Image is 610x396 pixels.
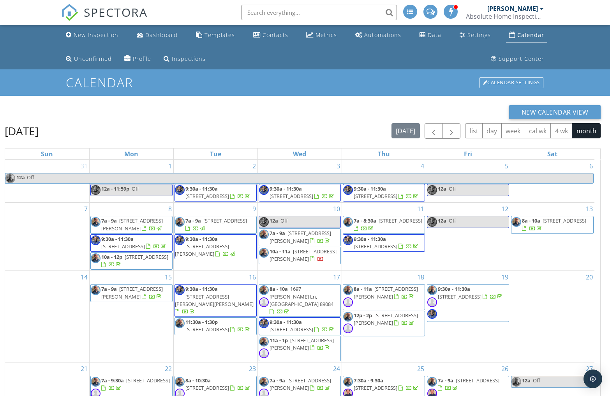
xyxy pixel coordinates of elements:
a: Go to September 17, 2025 [331,271,342,283]
img: img_2381.jpg [175,235,185,245]
span: 7a - 9a [270,377,285,384]
a: 11a - 1p [STREET_ADDRESS][PERSON_NAME] [270,337,334,351]
a: 9:30a - 11:30a [STREET_ADDRESS] [90,234,173,252]
span: Off [449,217,456,224]
span: 1697 [PERSON_NAME] Ln, [GEOGRAPHIC_DATA] 89084 [270,285,333,307]
span: 9:30a - 11:30a [270,318,302,325]
a: 12p - 2p [STREET_ADDRESS][PERSON_NAME] [354,312,418,326]
div: Absolute Home Inspections [466,12,544,20]
a: 9:30a - 11:30a [STREET_ADDRESS][PERSON_NAME][PERSON_NAME] [175,285,254,315]
div: Inspections [172,55,206,62]
a: Go to August 31, 2025 [79,160,89,172]
a: New Inspection [63,28,122,42]
div: New Inspection [74,31,118,39]
div: Dashboard [145,31,178,39]
img: img_2381.jpg [427,185,437,195]
span: [STREET_ADDRESS] [185,384,229,391]
img: img_8383_copy.jpg [175,377,185,387]
span: [STREET_ADDRESS][PERSON_NAME] [270,377,331,391]
span: [STREET_ADDRESS] [203,217,247,224]
input: Search everything... [241,5,397,20]
a: SPECTORA [61,11,148,27]
img: img_2381.jpg [427,309,437,319]
span: 9:30a - 11:30a [101,235,134,242]
h1: Calendar [66,76,544,89]
span: [STREET_ADDRESS] [101,243,145,250]
a: Sunday [39,148,55,159]
a: Go to September 21, 2025 [79,362,89,375]
a: Go to September 4, 2025 [419,160,426,172]
div: Calendar [517,31,544,39]
img: img_8383_copy.jpg [343,285,353,295]
a: Go to September 13, 2025 [584,203,594,215]
span: Off [533,377,540,384]
button: day [482,123,502,138]
span: [STREET_ADDRESS][PERSON_NAME] [270,248,337,262]
a: Support Center [488,52,547,66]
img: img_8383_copy.jpg [259,285,269,295]
a: 7a - 9a [STREET_ADDRESS] [438,377,499,391]
span: Off [132,185,139,192]
td: Go to September 11, 2025 [342,203,426,271]
a: 10a - 12p [STREET_ADDRESS] [90,252,173,270]
a: Go to September 12, 2025 [500,203,510,215]
div: Data [428,31,441,39]
a: 10a - 11a [STREET_ADDRESS][PERSON_NAME] [270,248,337,262]
img: img_8383_copy.jpg [343,377,353,387]
a: Unconfirmed [63,52,115,66]
td: Go to September 19, 2025 [426,271,510,362]
div: Profile [133,55,151,62]
a: Calendar [506,28,547,42]
span: [STREET_ADDRESS] [354,193,397,200]
span: Off [27,174,34,181]
a: Go to September 16, 2025 [247,271,257,283]
td: Go to September 6, 2025 [510,160,594,203]
img: default-user-f0147aede5fd5fa78ca7ade42f37bd4542148d508eef1c3d3ea960f66861d68b.jpg [259,348,269,358]
span: 8a - 10:30a [185,377,211,384]
a: Monday [123,148,140,159]
span: 12a [270,217,278,224]
span: [STREET_ADDRESS] [185,193,229,200]
span: [STREET_ADDRESS] [438,293,481,300]
span: 9:30a - 11:30a [354,235,386,242]
a: 9:30a - 11:30a [STREET_ADDRESS] [270,185,335,200]
td: Go to September 2, 2025 [173,160,257,203]
a: 9:30a - 11:30a [STREET_ADDRESS] [185,185,251,200]
img: default-user-f0147aede5fd5fa78ca7ade42f37bd4542148d508eef1c3d3ea960f66861d68b.jpg [259,297,269,307]
span: Off [449,185,456,192]
td: Go to September 15, 2025 [89,271,173,362]
a: Go to September 3, 2025 [335,160,342,172]
span: 11a - 1p [270,337,288,344]
span: Off [280,217,288,224]
a: 9:30a - 11:30a [STREET_ADDRESS] [438,285,504,300]
a: 9:30a - 11:30a [STREET_ADDRESS][PERSON_NAME][PERSON_NAME] [175,284,257,317]
span: 9:30a - 11:30a [270,185,302,192]
span: 12p - 2p [354,312,372,319]
span: [STREET_ADDRESS] [125,253,168,260]
a: Go to September 22, 2025 [163,362,173,375]
span: 12a [16,173,25,183]
a: Inspections [160,52,209,66]
a: 7a - 8:30a [STREET_ADDRESS] [343,216,425,233]
td: Go to September 20, 2025 [510,271,594,362]
a: 9:30a - 11:30a [STREET_ADDRESS] [175,184,257,202]
img: img_8383_copy.jpg [259,230,269,239]
td: Go to September 12, 2025 [426,203,510,271]
a: Data [416,28,444,42]
img: The Best Home Inspection Software - Spectora [61,4,78,21]
td: Go to September 5, 2025 [426,160,510,203]
td: Go to September 8, 2025 [89,203,173,271]
img: img_8383_copy.jpg [427,377,437,387]
td: Go to September 13, 2025 [510,203,594,271]
a: Go to September 10, 2025 [331,203,342,215]
a: Templates [193,28,238,42]
a: 7a - 9:30a [STREET_ADDRESS] [101,377,170,391]
a: Wednesday [291,148,308,159]
span: 7a - 9a [438,377,453,384]
span: 7a - 8:30a [354,217,376,224]
a: 11:30a - 1:30p [STREET_ADDRESS] [175,317,257,335]
a: 9:30a - 11:30a [STREET_ADDRESS] [259,184,341,202]
a: Go to September 7, 2025 [83,203,89,215]
img: img_2381.jpg [259,217,269,227]
a: 9:30a - 11:30a [STREET_ADDRESS] [270,318,335,333]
